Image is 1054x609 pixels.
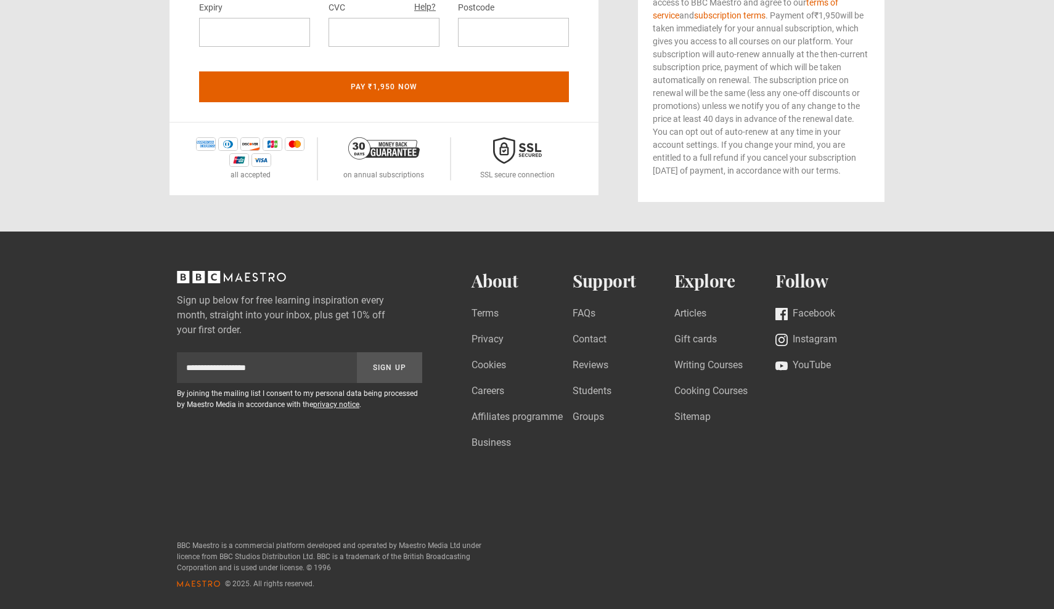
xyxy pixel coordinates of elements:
a: privacy notice [313,400,359,409]
label: Sign up below for free learning inspiration every month, straight into your inbox, plus get 10% o... [177,293,422,337]
h2: About [472,271,573,291]
h2: Support [573,271,674,291]
a: Affiliates programme [472,409,563,426]
h2: Follow [775,271,877,291]
div: Sign up to newsletter [177,352,422,383]
button: Pay ₹1,950 now [199,71,569,102]
button: Sign Up [357,352,422,383]
a: FAQs [573,306,595,323]
svg: Maestro logo [177,579,220,588]
iframe: Secure postal code input frame [468,26,559,38]
a: Contact [573,332,607,349]
a: Privacy [472,332,504,349]
a: Careers [472,384,504,400]
img: unionpay [229,153,249,167]
img: diners [218,137,238,151]
label: Expiry [199,1,223,15]
a: Groups [573,409,604,426]
span: ₹1,950 [814,10,840,20]
a: Cookies [472,358,506,374]
label: CVC [329,1,345,15]
a: Sitemap [674,409,711,426]
a: Articles [674,306,706,323]
a: Cooking Courses [674,384,748,400]
a: Business [472,435,511,452]
span: © 2025. All rights reserved. [225,578,314,589]
a: YouTube [775,358,831,374]
p: SSL secure connection [480,169,555,180]
img: visa [251,153,271,167]
img: jcb [263,137,282,151]
a: Terms [472,306,499,323]
a: subscription terms [694,10,766,20]
iframe: Secure CVC input frame [338,26,430,38]
nav: Footer [472,271,877,481]
h2: Explore [674,271,776,291]
img: amex [196,137,216,151]
img: mastercard [285,137,304,151]
iframe: Secure expiration date input frame [209,26,300,38]
p: all accepted [231,169,271,180]
a: Facebook [775,306,835,323]
p: on annual subscriptions [343,169,424,180]
p: By joining the mailing list I consent to my personal data being processed by Maestro Media in acc... [177,388,422,410]
label: Postcode [458,1,494,15]
img: 30-day-money-back-guarantee-c866a5dd536ff72a469b.png [348,137,420,159]
a: Students [573,384,611,400]
a: Writing Courses [674,358,743,374]
a: Gift cards [674,332,717,349]
p: BBC Maestro is a commercial platform developed and operated by Maestro Media Ltd under licence fr... [177,540,485,573]
svg: BBC Maestro, back to top [177,271,286,283]
a: Instagram [775,332,837,349]
a: BBC Maestro, back to top [177,275,286,287]
a: Reviews [573,358,608,374]
img: discover [240,137,260,151]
